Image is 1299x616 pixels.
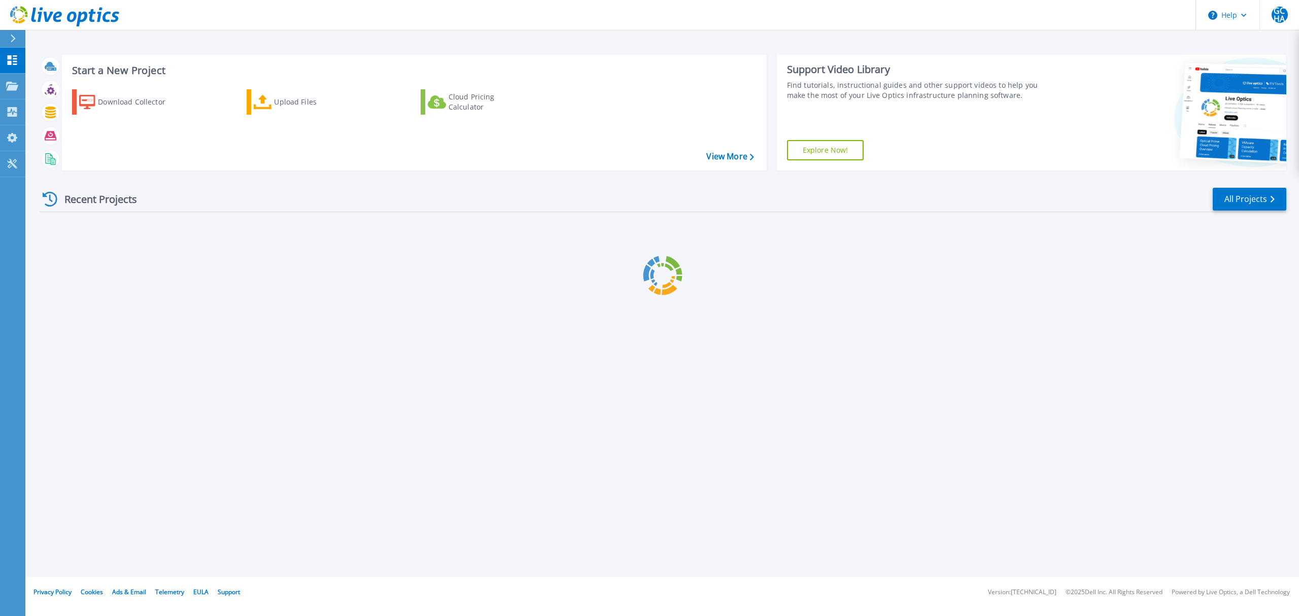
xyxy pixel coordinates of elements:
div: Download Collector [98,92,179,112]
h3: Start a New Project [72,65,754,76]
a: View More [706,152,754,161]
div: Cloud Pricing Calculator [449,92,530,112]
a: Support [218,588,240,596]
div: Support Video Library [787,63,1050,76]
div: Upload Files [274,92,355,112]
a: Telemetry [155,588,184,596]
a: Download Collector [72,89,185,115]
a: Upload Files [247,89,360,115]
a: EULA [193,588,209,596]
a: Explore Now! [787,140,864,160]
div: Recent Projects [39,187,151,212]
span: GCHA [1272,7,1288,23]
a: Ads & Email [112,588,146,596]
li: Powered by Live Optics, a Dell Technology [1172,589,1290,596]
a: All Projects [1213,188,1286,211]
li: Version: [TECHNICAL_ID] [988,589,1056,596]
div: Find tutorials, instructional guides and other support videos to help you make the most of your L... [787,80,1050,100]
a: Privacy Policy [33,588,72,596]
a: Cloud Pricing Calculator [421,89,534,115]
a: Cookies [81,588,103,596]
li: © 2025 Dell Inc. All Rights Reserved [1066,589,1163,596]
